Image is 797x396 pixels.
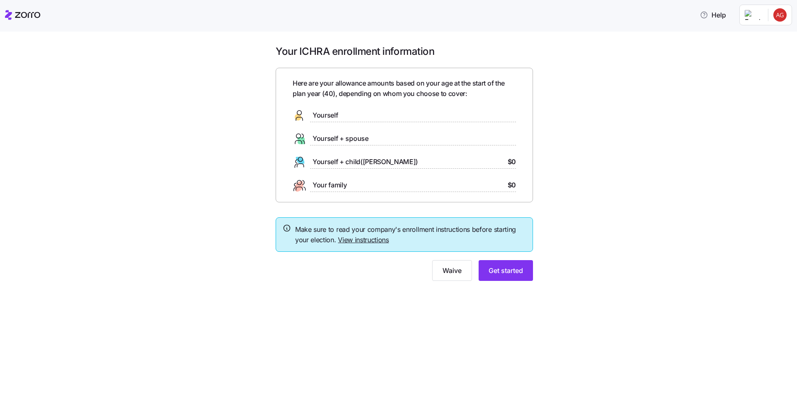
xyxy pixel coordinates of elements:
a: View instructions [338,236,389,244]
span: Yourself [313,110,338,121]
button: Help [693,7,733,23]
img: 504885a39b64bb700921232b5a578fab [773,8,787,22]
span: Yourself + child([PERSON_NAME]) [313,157,418,167]
span: Get started [489,266,523,275]
span: Here are your allowance amounts based on your age at the start of the plan year ( 40 ), depending... [293,78,516,99]
img: Employer logo [745,10,761,20]
span: Make sure to read your company's enrollment instructions before starting your election. [295,224,526,245]
span: Yourself + spouse [313,133,369,144]
span: Help [700,10,726,20]
button: Waive [432,260,472,281]
span: Waive [443,266,462,275]
span: $0 [508,157,516,167]
span: Your family [313,180,347,190]
h1: Your ICHRA enrollment information [276,45,533,58]
span: $0 [508,180,516,190]
button: Get started [479,260,533,281]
